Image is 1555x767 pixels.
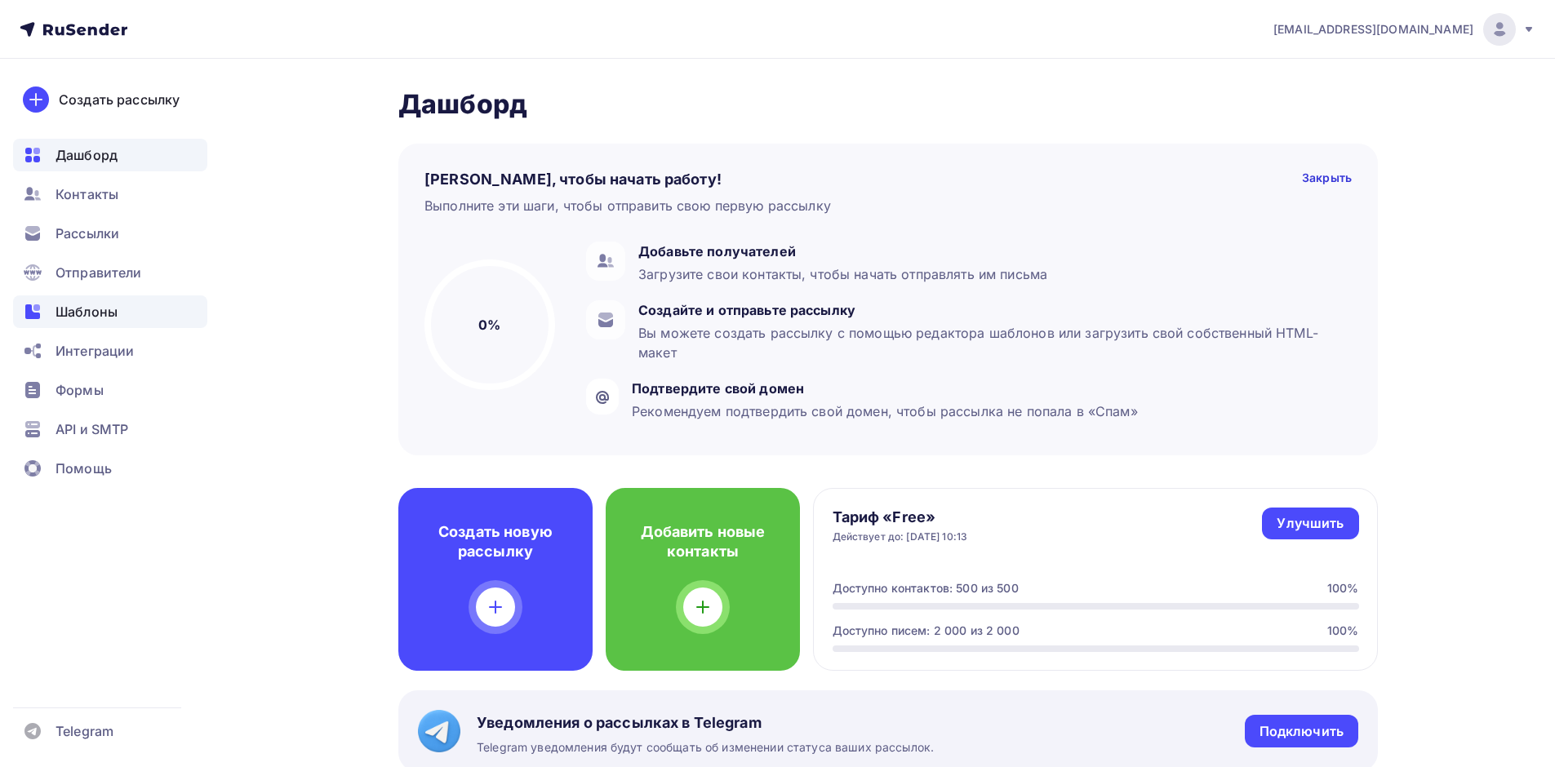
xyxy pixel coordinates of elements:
a: Рассылки [13,217,207,250]
span: Уведомления о рассылках в Telegram [477,713,934,733]
h2: Дашборд [398,88,1378,121]
div: Создайте и отправьте рассылку [638,300,1344,320]
span: [EMAIL_ADDRESS][DOMAIN_NAME] [1273,21,1473,38]
div: Загрузите свои контакты, чтобы начать отправлять им письма [638,264,1047,284]
span: Рассылки [56,224,119,243]
div: Доступно контактов: 500 из 500 [833,580,1019,596]
div: Улучшить [1277,514,1344,533]
h4: [PERSON_NAME], чтобы начать работу! [424,170,722,189]
span: Контакты [56,184,118,204]
div: 100% [1327,580,1359,596]
h4: Создать новую рассылку [424,522,566,561]
a: Дашборд [13,139,207,171]
h4: Добавить новые контакты [632,522,774,561]
h4: Тариф «Free» [833,508,968,527]
div: Подключить [1260,722,1344,741]
span: Дашборд [56,145,118,165]
div: Создать рассылку [59,90,180,109]
span: Telegram уведомления будут сообщать об изменении статуса ваших рассылок. [477,739,934,756]
div: Вы можете создать рассылку с помощью редактора шаблонов или загрузить свой собственный HTML-макет [638,323,1344,362]
a: Отправители [13,256,207,289]
span: Формы [56,380,104,400]
div: Закрыть [1302,170,1352,189]
span: Интеграции [56,341,134,361]
div: 100% [1327,623,1359,639]
span: Отправители [56,263,142,282]
a: Формы [13,374,207,406]
div: Подтвердите свой домен [632,379,1138,398]
div: Выполните эти шаги, чтобы отправить свою первую рассылку [424,196,831,215]
span: API и SMTP [56,419,128,439]
span: Помощь [56,459,112,478]
div: Добавьте получателей [638,242,1047,261]
div: Доступно писем: 2 000 из 2 000 [833,623,1020,639]
h5: 0% [478,315,500,335]
a: [EMAIL_ADDRESS][DOMAIN_NAME] [1273,13,1535,46]
span: Telegram [56,721,113,741]
span: Шаблоны [56,302,118,321]
a: Контакты [13,178,207,211]
div: Рекомендуем подтвердить свой домен, чтобы рассылка не попала в «Спам» [632,401,1138,421]
a: Шаблоны [13,295,207,328]
div: Действует до: [DATE] 10:13 [833,530,968,543]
